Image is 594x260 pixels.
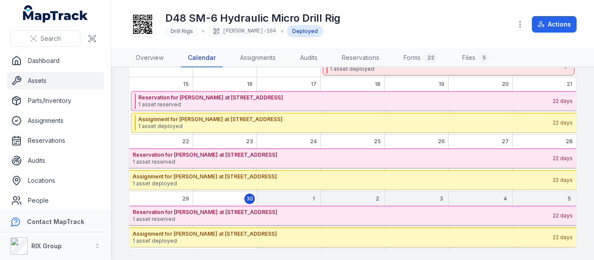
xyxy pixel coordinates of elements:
a: Overview [129,49,170,67]
a: People [7,192,104,209]
span: 26 [438,138,445,145]
span: 18 [375,81,380,88]
strong: Assignment for [PERSON_NAME] at [STREET_ADDRESS] [133,230,552,237]
a: Calendar [181,49,223,67]
span: 1 [313,195,315,202]
a: Locations [7,172,104,189]
span: 4 [504,195,507,202]
strong: Contact MapTrack [27,218,84,225]
strong: Assignment for [PERSON_NAME] at [STREET_ADDRESS] [138,116,552,123]
span: 19 [439,81,444,88]
span: 21 [567,81,572,88]
a: Dashboard [7,52,104,69]
button: Reservation for [PERSON_NAME] at [STREET_ADDRESS]1 asset reserved22 days [129,148,576,168]
span: 16 [247,81,253,88]
span: 24 [310,138,317,145]
span: 1 asset deployed [138,123,552,130]
span: 5 [567,195,571,202]
a: Reservations [7,132,104,149]
span: 1 asset deployed [133,237,552,244]
span: 29 [182,195,189,202]
strong: RIX Group [31,242,62,250]
span: 3 [440,195,443,202]
span: 1 asset reserved [138,101,552,108]
button: Reservation for [PERSON_NAME] at [STREET_ADDRESS]1 asset reserved22 days [129,206,576,226]
span: 1 asset reserved [133,158,552,165]
a: Assets [7,72,104,89]
a: MapTrack [23,5,88,23]
div: Deployed [287,25,323,37]
a: Parts/Inventory [7,92,104,109]
span: 1 asset deployed [330,66,552,72]
a: Audits [293,49,324,67]
strong: Reservation for [PERSON_NAME] at [STREET_ADDRESS] [133,151,552,158]
a: Forms22 [397,49,445,67]
a: Files5 [455,49,496,67]
button: Search [10,30,80,47]
a: Audits [7,152,104,169]
strong: Reservation for [PERSON_NAME] at [STREET_ADDRESS] [138,94,552,101]
span: Search [40,34,61,43]
span: 27 [502,138,509,145]
button: Assignment for [PERSON_NAME] at [STREET_ADDRESS]1 asset deployed22 days [131,113,576,133]
span: 30 [246,195,253,202]
span: 23 [246,138,253,145]
a: Assignments [7,112,104,129]
a: Assignments [233,49,283,67]
span: 22 [182,138,189,145]
button: Actions [532,16,577,33]
span: 1 asset deployed [133,180,552,187]
button: Assignment for [PERSON_NAME] at [STREET_ADDRESS]1 asset deployed22 days [129,227,576,247]
span: 28 [566,138,573,145]
strong: Reservation for [PERSON_NAME] at [STREET_ADDRESS] [133,209,552,216]
div: [PERSON_NAME]-104 [208,25,277,37]
span: 1 asset reserved [133,216,552,223]
span: 17 [311,81,317,88]
div: 22 [424,53,438,63]
h1: D48 SM-6 Hydraulic Micro Drill Rig [165,11,340,25]
span: 20 [502,81,509,88]
button: Reservation for [PERSON_NAME] at [STREET_ADDRESS]1 asset reserved22 days [131,91,576,111]
button: Assignment for [PERSON_NAME] at [STREET_ADDRESS]1 asset deployed22 days [129,170,576,190]
a: Reservations [335,49,386,67]
span: 15 [183,81,189,88]
span: 25 [374,138,381,145]
div: 5 [479,53,489,63]
strong: Assignment for [PERSON_NAME] at [STREET_ADDRESS] [133,173,552,180]
span: Drill Rigs [170,28,193,34]
span: 2 [376,195,379,202]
